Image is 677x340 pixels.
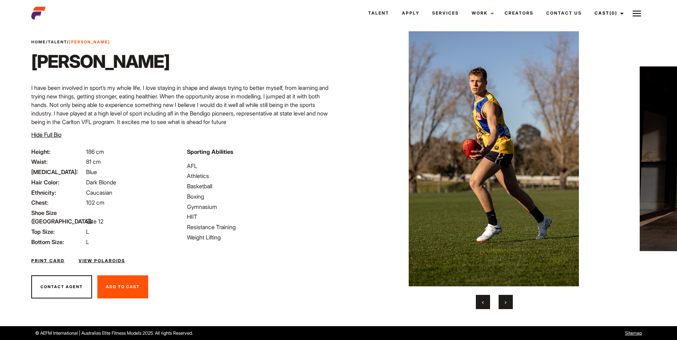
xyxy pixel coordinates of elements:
[31,131,61,138] span: Hide Full Bio
[505,298,506,306] span: Next
[31,258,64,264] a: Print Card
[31,178,85,187] span: Hair Color:
[86,238,89,245] span: L
[31,157,85,166] span: Waist:
[86,189,112,196] span: Caucasian
[187,148,233,155] strong: Sporting Abilities
[86,168,97,176] span: Blue
[31,238,85,246] span: Bottom Size:
[625,330,642,336] a: Sitemap
[609,10,617,16] span: (0)
[31,168,85,176] span: [MEDICAL_DATA]:
[540,4,588,23] a: Contact Us
[187,172,334,180] li: Athletics
[187,212,334,221] li: HIIT
[588,4,628,23] a: Cast(0)
[48,39,67,44] a: Talent
[86,148,104,155] span: 186 cm
[97,275,148,299] button: Add To Cast
[31,39,46,44] a: Home
[31,6,45,20] img: cropped-aefm-brand-fav-22-square.png
[187,233,334,242] li: Weight Lifting
[106,284,140,289] span: Add To Cast
[69,39,110,44] strong: [PERSON_NAME]
[187,223,334,231] li: Resistance Training
[31,83,334,126] p: I have been involved in sport’s my whole life. I love staying in shape and always trying to bette...
[86,228,89,235] span: L
[31,39,110,45] span: / /
[86,179,116,186] span: Dark Blonde
[187,192,334,201] li: Boxing
[482,298,484,306] span: Previous
[86,158,101,165] span: 81 cm
[31,227,85,236] span: Top Size:
[31,130,61,139] button: Hide Full Bio
[86,218,103,225] span: Size 12
[362,4,396,23] a: Talent
[35,330,385,336] p: © AEFM International | Australias Elite Fitness Models 2025. All rights Reserved.
[498,4,540,23] a: Creators
[31,198,85,207] span: Chest:
[31,275,92,299] button: Contact Agent
[426,4,465,23] a: Services
[31,209,85,226] span: Shoe Size ([GEOGRAPHIC_DATA]):
[31,51,170,72] h1: [PERSON_NAME]
[31,147,85,156] span: Height:
[187,182,334,190] li: Basketball
[79,258,125,264] a: View Polaroids
[86,199,104,206] span: 102 cm
[465,4,498,23] a: Work
[187,203,334,211] li: Gymnasium
[31,188,85,197] span: Ethnicity:
[633,9,641,18] img: Burger icon
[187,162,334,170] li: AFL
[396,4,426,23] a: Apply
